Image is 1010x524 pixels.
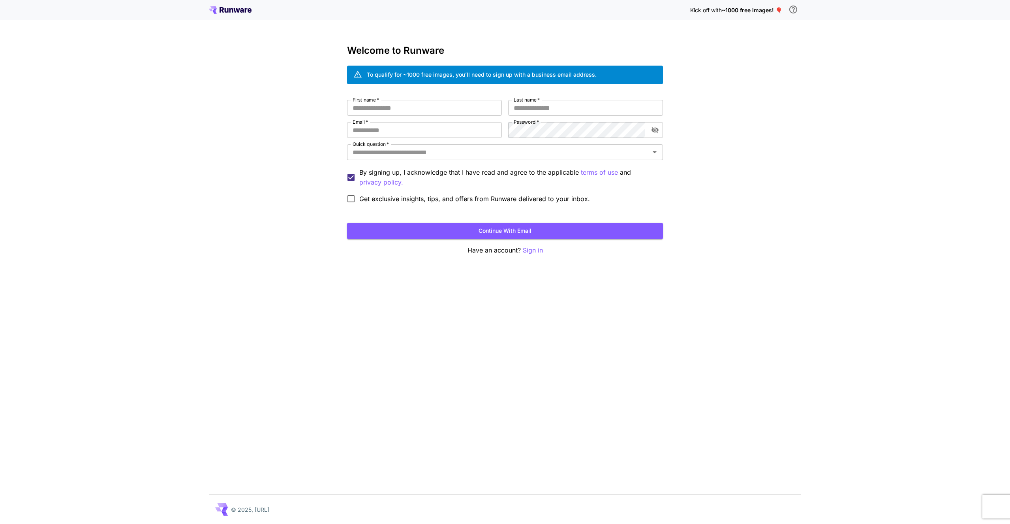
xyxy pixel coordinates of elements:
p: Have an account? [347,245,663,255]
button: toggle password visibility [648,123,662,137]
p: privacy policy. [359,177,403,187]
label: Password [514,119,539,125]
button: By signing up, I acknowledge that I have read and agree to the applicable and privacy policy. [581,168,618,177]
label: Quick question [353,141,389,147]
span: Get exclusive insights, tips, and offers from Runware delivered to your inbox. [359,194,590,204]
p: terms of use [581,168,618,177]
label: Email [353,119,368,125]
button: In order to qualify for free credit, you need to sign up with a business email address and click ... [785,2,801,17]
button: Open [649,147,660,158]
button: By signing up, I acknowledge that I have read and agree to the applicable terms of use and [359,177,403,187]
button: Continue with email [347,223,663,239]
label: Last name [514,96,540,103]
span: Kick off with [690,7,722,13]
label: First name [353,96,379,103]
h3: Welcome to Runware [347,45,663,56]
span: ~1000 free images! 🎈 [722,7,782,13]
p: © 2025, [URL] [231,505,269,514]
p: By signing up, I acknowledge that I have read and agree to the applicable and [359,168,657,187]
button: Sign in [523,245,543,255]
div: To qualify for ~1000 free images, you’ll need to sign up with a business email address. [367,70,597,79]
